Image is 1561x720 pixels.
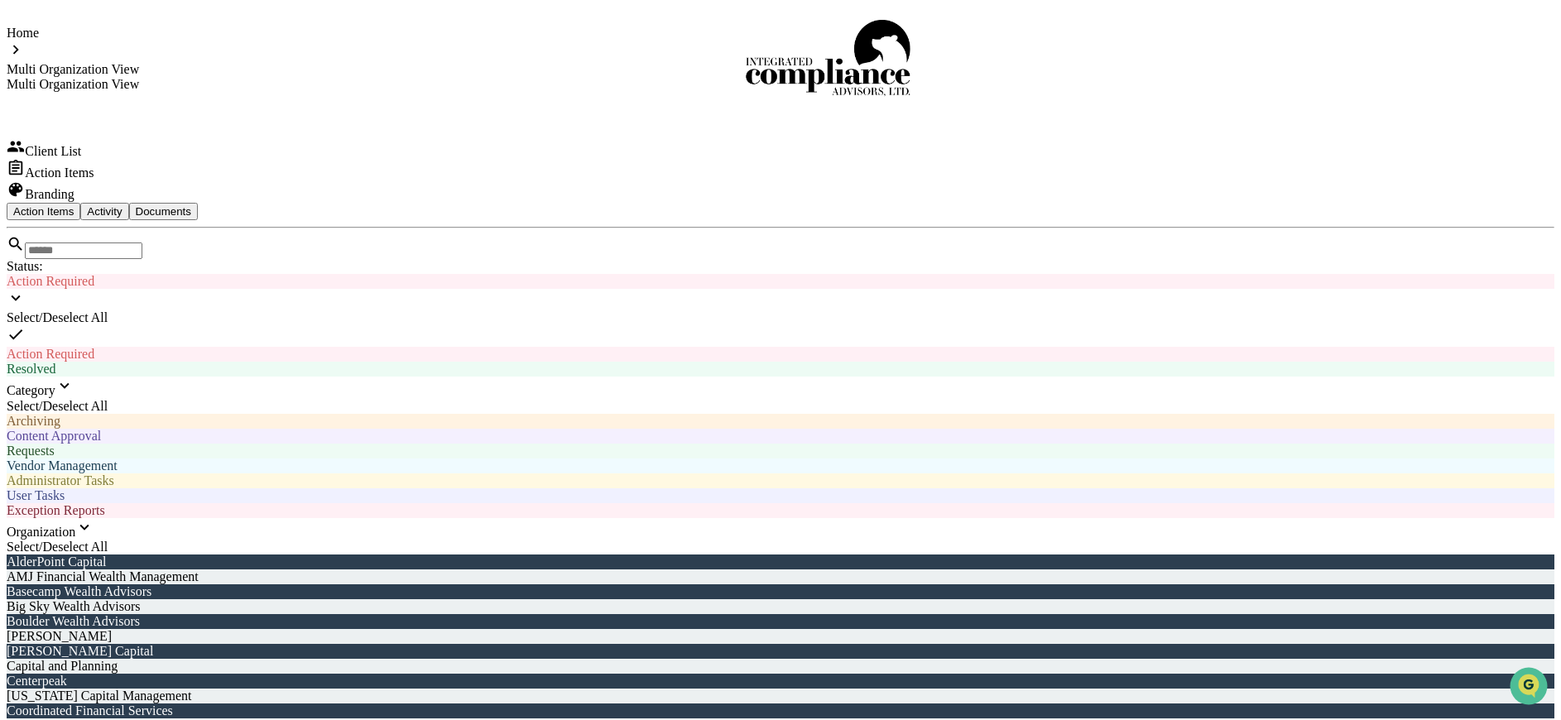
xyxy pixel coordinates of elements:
div: Centerpeak [7,674,1554,689]
div: Coordinated Financial Services [7,703,1554,718]
div: Select/Deselect All [7,399,1554,414]
div: [US_STATE] Capital Management [7,689,1554,703]
a: 🔎Data Lookup [10,233,111,263]
div: Branding [7,180,1554,202]
div: Multi Organization View [7,62,139,77]
span: Status : [7,259,43,273]
div: Start new chat [56,127,271,143]
iframe: Open customer support [1508,665,1553,710]
a: Powered byPylon [117,280,200,293]
div: Action Required [7,347,1554,362]
input: Clear [43,75,273,93]
div: Select/Deselect All [7,540,1554,554]
button: Action Items [7,203,80,220]
div: [PERSON_NAME] [7,629,1554,644]
img: 1746055101610-c473b297-6a78-478c-a979-82029cc54cd1 [17,127,46,156]
div: We're available if you need us! [56,143,209,156]
img: Integrated Compliance Advisors [745,20,910,98]
div: Big Sky Wealth Advisors [7,599,1554,614]
a: 🖐️Preclearance [10,202,113,232]
button: Start new chat [281,132,301,151]
div: Content Approval [7,429,1554,444]
span: Attestations [137,209,205,225]
div: AMJ Financial Wealth Management [7,569,1554,584]
div: Action Items [7,159,1554,180]
div: Client List [7,137,1554,159]
span: Organization [7,525,75,539]
div: [PERSON_NAME] Capital [7,644,1554,659]
a: 🗄️Attestations [113,202,212,232]
div: activity tabs [7,203,1554,220]
span: Preclearance [33,209,107,225]
div: 🔎 [17,242,30,255]
div: Archiving [7,414,1554,429]
button: Activity [80,203,128,220]
div: Resolved [7,362,1554,377]
div: Administrator Tasks [7,473,1554,488]
div: Multi Organization View [7,77,139,92]
span: Data Lookup [33,240,104,257]
div: Basecamp Wealth Advisors [7,584,1554,599]
div: 🖐️ [17,210,30,223]
div: Select/Deselect All [7,310,1554,325]
div: User Tasks [7,488,1554,503]
button: Documents [129,203,198,220]
div: Home [7,26,139,41]
div: Action Required [7,274,1554,289]
div: Exception Reports [7,503,1554,518]
div: Requests [7,444,1554,458]
span: Pylon [165,281,200,293]
span: Category [7,384,55,398]
div: Boulder Wealth Advisors [7,614,1554,629]
div: AlderPoint Capital [7,554,1554,569]
div: 🗄️ [120,210,133,223]
div: Vendor Management [7,458,1554,473]
p: How can we help? [17,35,301,61]
div: Capital and Planning [7,659,1554,674]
